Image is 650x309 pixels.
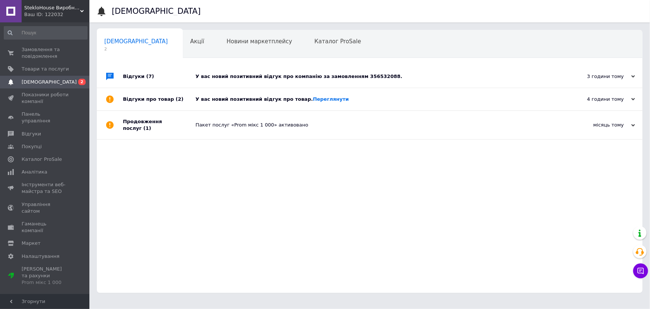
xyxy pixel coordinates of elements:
[22,131,41,137] span: Відгуки
[22,79,77,85] span: [DEMOGRAPHIC_DATA]
[22,201,69,215] span: Управління сайтом
[561,73,635,80] div: 3 години тому
[78,79,86,85] span: 2
[561,96,635,103] div: 4 години тому
[104,46,168,52] span: 2
[196,122,561,128] div: Пакет послуг «Prom мікс 1 000» активовано
[146,74,154,79] span: (7)
[22,169,47,175] span: Аналітика
[22,111,69,124] span: Панель управління
[24,11,89,18] div: Ваш ID: 122032
[22,143,42,150] span: Покупці
[313,96,349,102] a: Переглянути
[314,38,361,45] span: Каталог ProSale
[123,88,196,110] div: Відгуки про товар
[22,221,69,234] span: Гаманець компанії
[22,46,69,60] span: Замовлення та повідомлення
[22,66,69,72] span: Товари та послуги
[123,65,196,88] div: Відгуки
[196,73,561,80] div: У вас новий позитивний відгук про компанію за замовленням 356532088.
[196,96,561,103] div: У вас новий позитивний відгук про товар.
[226,38,292,45] span: Новини маркетплейсу
[190,38,204,45] span: Акції
[22,279,69,286] div: Prom мікс 1 000
[176,96,184,102] span: (2)
[24,4,80,11] span: StekloHouse Виробництво і продаж дзеркальної мозаїки
[22,181,69,195] span: Інструменти веб-майстра та SEO
[104,38,168,45] span: [DEMOGRAPHIC_DATA]
[22,156,62,163] span: Каталог ProSale
[143,125,151,131] span: (1)
[4,26,88,40] input: Пошук
[22,240,41,247] span: Маркет
[123,111,196,139] div: Продовження послуг
[22,266,69,286] span: [PERSON_NAME] та рахунки
[22,91,69,105] span: Показники роботи компанії
[22,253,60,260] span: Налаштування
[112,7,201,16] h1: [DEMOGRAPHIC_DATA]
[633,263,648,278] button: Чат з покупцем
[561,122,635,128] div: місяць тому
